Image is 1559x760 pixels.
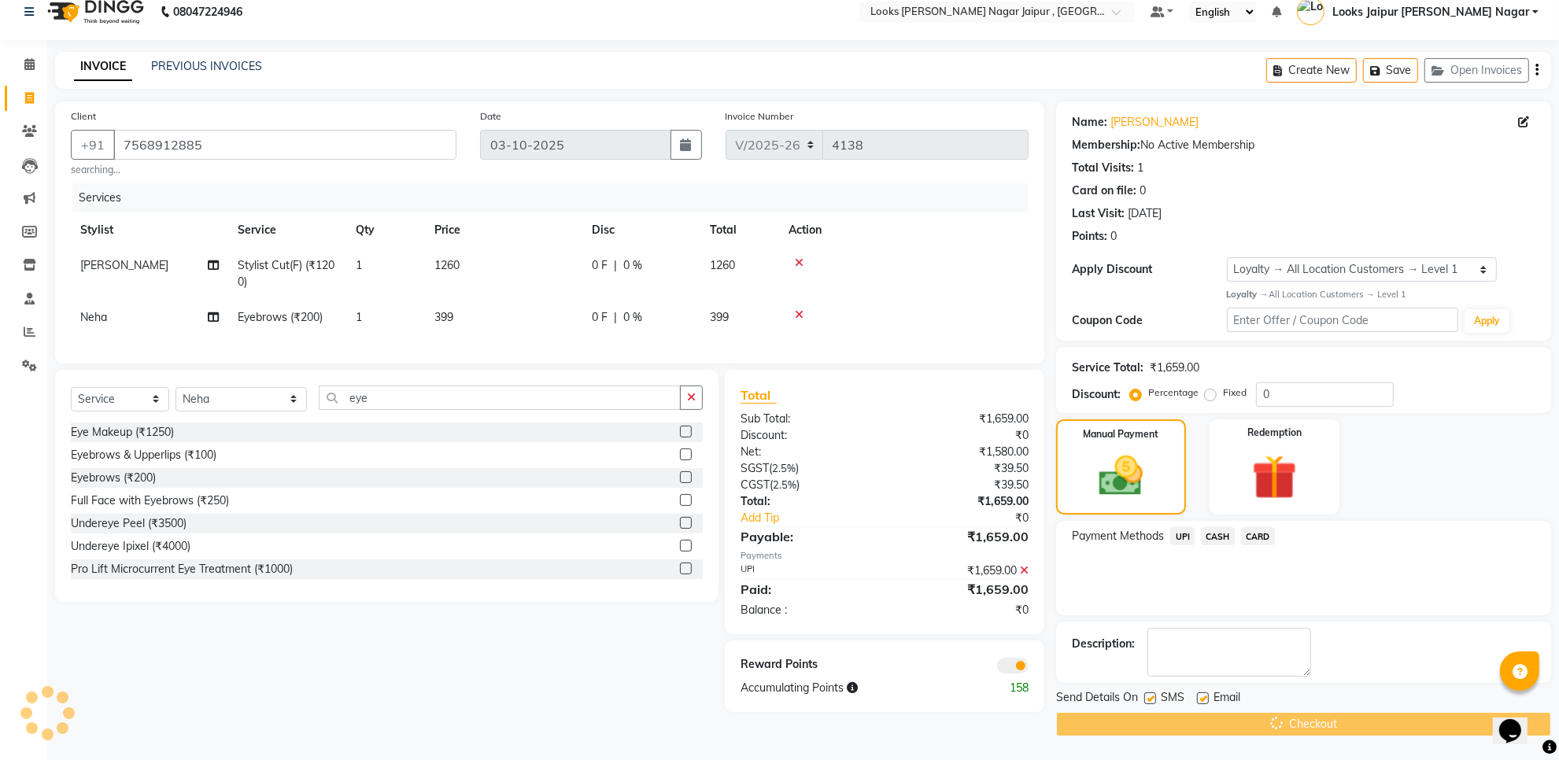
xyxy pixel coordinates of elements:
[1241,527,1275,545] span: CARD
[885,427,1040,444] div: ₹0
[1072,114,1107,131] div: Name:
[1266,58,1357,83] button: Create New
[741,461,769,475] span: SGST
[729,680,962,696] div: Accumulating Points
[614,309,617,326] span: |
[1201,527,1235,545] span: CASH
[741,549,1029,563] div: Payments
[1140,183,1146,199] div: 0
[729,510,911,526] a: Add Tip
[1227,288,1535,301] div: All Location Customers → Level 1
[1072,312,1226,329] div: Coupon Code
[729,580,885,599] div: Paid:
[71,424,174,441] div: Eye Makeup (₹1250)
[1110,114,1199,131] a: [PERSON_NAME]
[726,109,794,124] label: Invoice Number
[729,493,885,510] div: Total:
[238,258,334,289] span: Stylist Cut(F) (₹1200)
[1150,360,1199,376] div: ₹1,659.00
[238,310,323,324] span: Eyebrows (₹200)
[71,538,190,555] div: Undereye Ipixel (₹4000)
[729,563,885,579] div: UPI
[1465,309,1509,333] button: Apply
[434,258,460,272] span: 1260
[71,447,216,463] div: Eyebrows & Upperlips (₹100)
[614,257,617,274] span: |
[1072,360,1143,376] div: Service Total:
[623,257,642,274] span: 0 %
[729,527,885,546] div: Payable:
[773,478,796,491] span: 2.5%
[592,309,608,326] span: 0 F
[1170,527,1195,545] span: UPI
[623,309,642,326] span: 0 %
[72,183,1040,212] div: Services
[885,411,1040,427] div: ₹1,659.00
[885,493,1040,510] div: ₹1,659.00
[700,212,779,248] th: Total
[1072,261,1226,278] div: Apply Discount
[710,310,729,324] span: 399
[1085,451,1156,501] img: _cash.svg
[1227,289,1269,300] strong: Loyalty →
[71,109,96,124] label: Client
[1084,427,1159,441] label: Manual Payment
[1227,308,1458,332] input: Enter Offer / Coupon Code
[1424,58,1529,83] button: Open Invoices
[346,212,425,248] th: Qty
[1148,386,1199,400] label: Percentage
[772,462,796,474] span: 2.5%
[741,478,770,492] span: CGST
[710,258,735,272] span: 1260
[1072,386,1121,403] div: Discount:
[425,212,582,248] th: Price
[1223,386,1247,400] label: Fixed
[729,411,885,427] div: Sub Total:
[1332,4,1529,20] span: Looks Jaipur [PERSON_NAME] Nagar
[1128,205,1162,222] div: [DATE]
[74,53,132,81] a: INVOICE
[71,515,187,532] div: Undereye Peel (₹3500)
[885,602,1040,618] div: ₹0
[592,257,608,274] span: 0 F
[1493,697,1543,744] iframe: chat widget
[113,130,456,160] input: Search by Name/Mobile/Email/Code
[71,470,156,486] div: Eyebrows (₹200)
[885,527,1040,546] div: ₹1,659.00
[885,477,1040,493] div: ₹39.50
[582,212,700,248] th: Disc
[729,444,885,460] div: Net:
[1072,183,1136,199] div: Card on file:
[885,444,1040,460] div: ₹1,580.00
[1072,137,1535,153] div: No Active Membership
[1056,689,1138,709] span: Send Details On
[80,258,168,272] span: [PERSON_NAME]
[71,212,228,248] th: Stylist
[729,460,885,477] div: ( )
[741,387,777,404] span: Total
[71,493,229,509] div: Full Face with Eyebrows (₹250)
[1161,689,1184,709] span: SMS
[911,510,1040,526] div: ₹0
[319,386,681,410] input: Search or Scan
[1072,636,1135,652] div: Description:
[1363,58,1418,83] button: Save
[228,212,346,248] th: Service
[1247,426,1302,440] label: Redemption
[1110,228,1117,245] div: 0
[71,561,293,577] div: Pro Lift Microcurrent Eye Treatment (₹1000)
[1072,528,1164,544] span: Payment Methods
[151,59,262,73] a: PREVIOUS INVOICES
[480,109,501,124] label: Date
[1214,689,1240,709] span: Email
[1238,449,1311,505] img: _gift.svg
[729,656,885,673] div: Reward Points
[729,602,885,618] div: Balance :
[885,460,1040,477] div: ₹39.50
[1072,205,1125,222] div: Last Visit:
[356,258,362,272] span: 1
[962,680,1040,696] div: 158
[80,310,107,324] span: Neha
[356,310,362,324] span: 1
[71,130,115,160] button: +91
